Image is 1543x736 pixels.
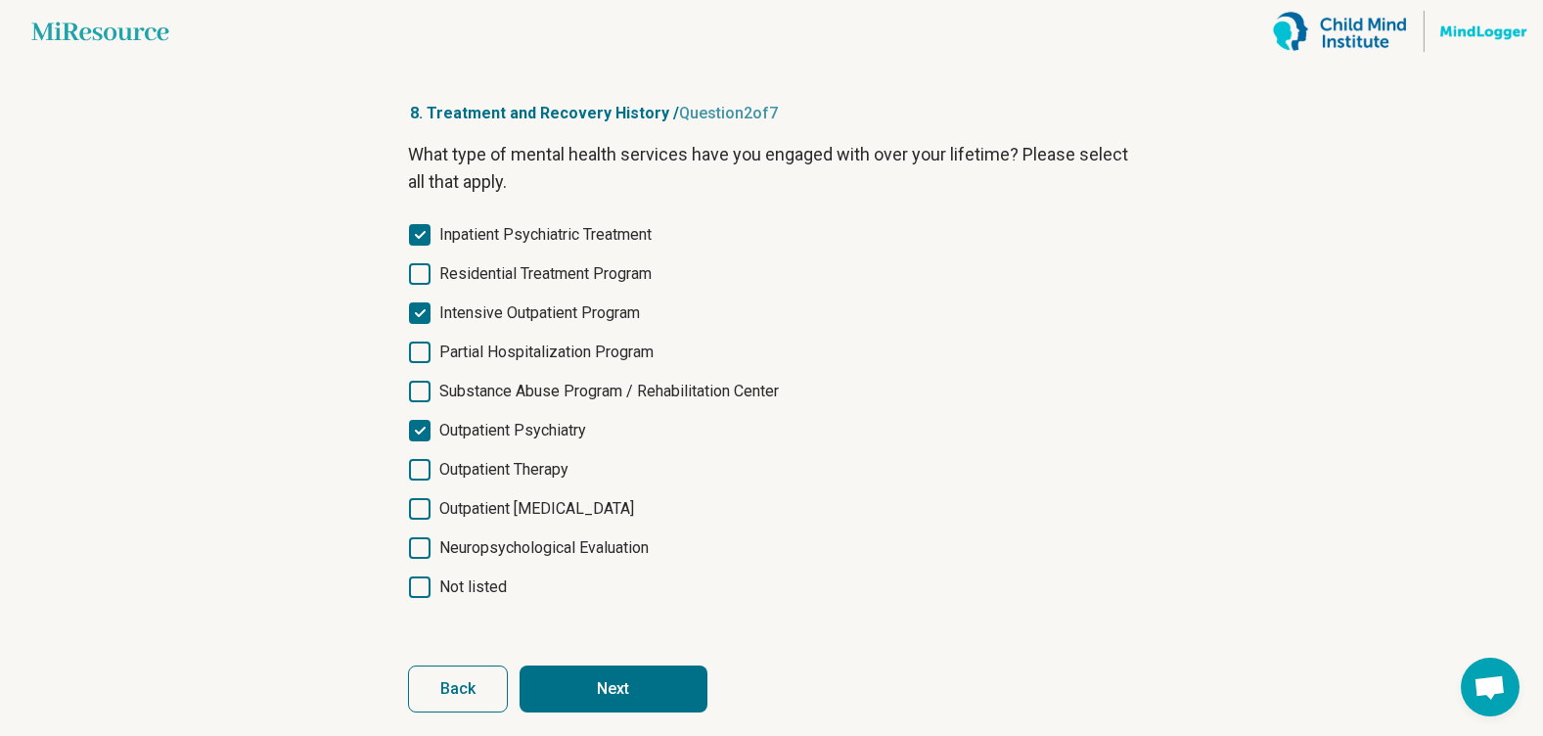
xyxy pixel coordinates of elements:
[520,666,707,713] button: Next
[439,536,649,560] span: Neuropsychological Evaluation
[679,104,778,122] span: Question 2 of 7
[439,341,654,364] span: Partial Hospitalization Program
[439,380,779,403] span: Substance Abuse Program / Rehabilitation Center
[439,575,507,599] span: Not listed
[439,301,640,325] span: Intensive Outpatient Program
[439,223,652,247] span: Inpatient Psychiatric Treatment
[440,681,476,697] span: Back
[408,666,508,713] button: Back
[408,102,1136,125] p: 8. Treatment and Recovery History /
[439,458,568,482] span: Outpatient Therapy
[439,497,634,521] span: Outpatient [MEDICAL_DATA]
[439,262,652,286] span: Residential Treatment Program
[439,419,586,442] span: Outpatient Psychiatry
[408,141,1136,196] p: What type of mental health services have you engaged with over your lifetime? Please select all t...
[1461,658,1520,716] div: Open chat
